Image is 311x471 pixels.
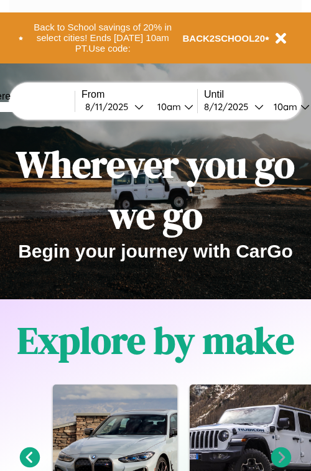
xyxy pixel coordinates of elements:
div: 10am [151,101,184,113]
h1: Explore by make [17,315,294,366]
div: 8 / 11 / 2025 [85,101,134,113]
button: 10am [147,100,197,113]
div: 10am [267,101,300,113]
b: BACK2SCHOOL20 [183,33,266,44]
button: 8/11/2025 [81,100,147,113]
button: Back to School savings of 20% in select cities! Ends [DATE] 10am PT.Use code: [23,19,183,57]
label: From [81,89,197,100]
div: 8 / 12 / 2025 [204,101,254,113]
